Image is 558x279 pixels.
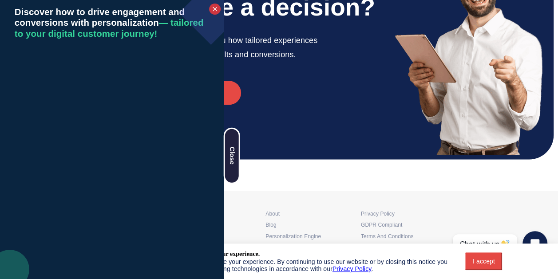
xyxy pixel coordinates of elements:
a: Blog [265,217,352,228]
div: I accept [471,258,497,265]
h6: Privacy policy [361,212,447,216]
a: Terms and conditions [361,229,447,240]
h4: Personalization Engine [265,235,352,238]
h4: Blog [265,224,352,227]
h4: About [265,212,352,216]
a: Personalization Engine [265,229,352,240]
button: I accept [465,252,502,270]
div: Close [224,128,240,184]
h6: Terms and conditions [361,235,447,238]
span: — tailored to your digital customer journey! [15,17,204,39]
a: GDPR compliant [361,217,447,228]
a: About [265,206,352,217]
div: Discover how to drive engagement and conversions with personalization [15,7,209,266]
a: Privacy policy [361,206,447,217]
h6: GDPR compliant [361,224,447,227]
a: Personyze Integrations [265,240,352,251]
a: Privacy Policy [332,265,372,272]
iframe: Select a Date & Time - Calendly [15,50,209,277]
